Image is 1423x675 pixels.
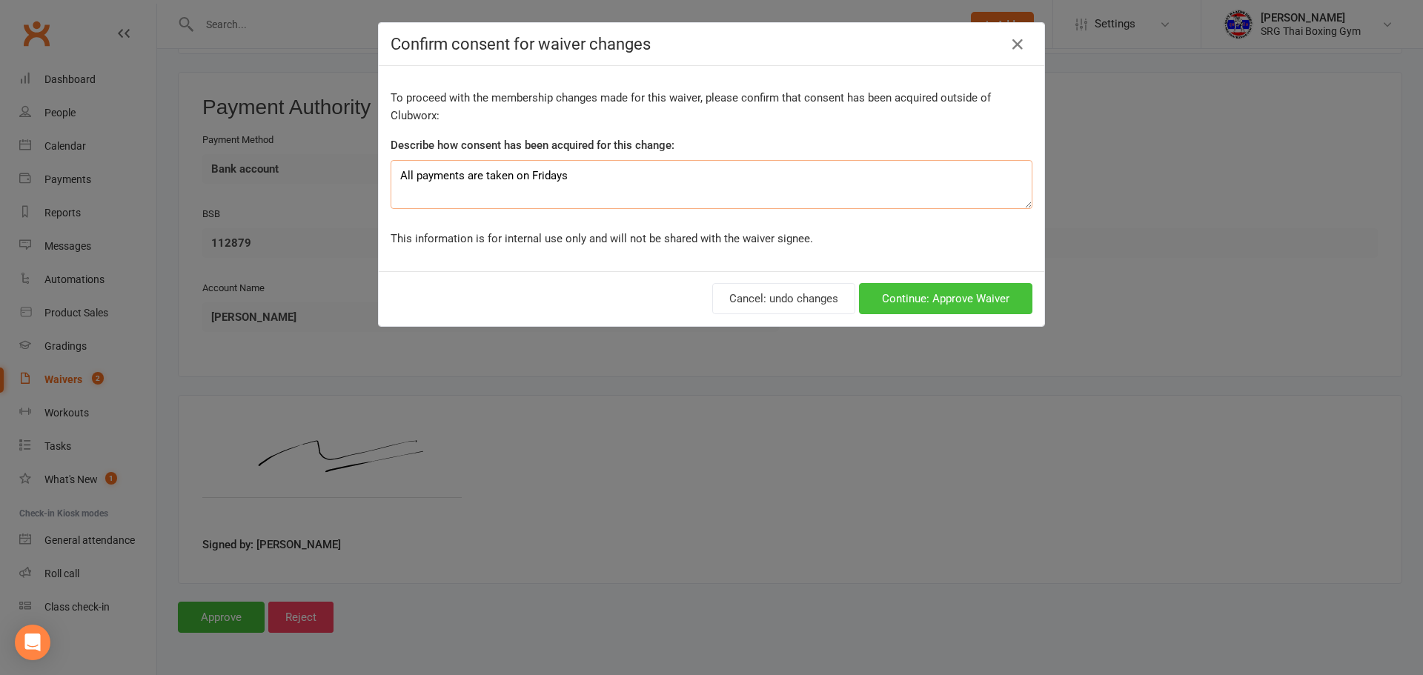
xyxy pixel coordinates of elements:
[391,230,1032,247] p: This information is for internal use only and will not be shared with the waiver signee.
[391,89,1032,124] p: To proceed with the membership changes made for this waiver, please confirm that consent has been...
[391,35,651,53] span: Confirm consent for waiver changes
[859,283,1032,314] button: Continue: Approve Waiver
[712,283,855,314] button: Cancel: undo changes
[15,625,50,660] div: Open Intercom Messenger
[1006,33,1029,56] button: Close
[391,136,674,154] label: Describe how consent has been acquired for this change:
